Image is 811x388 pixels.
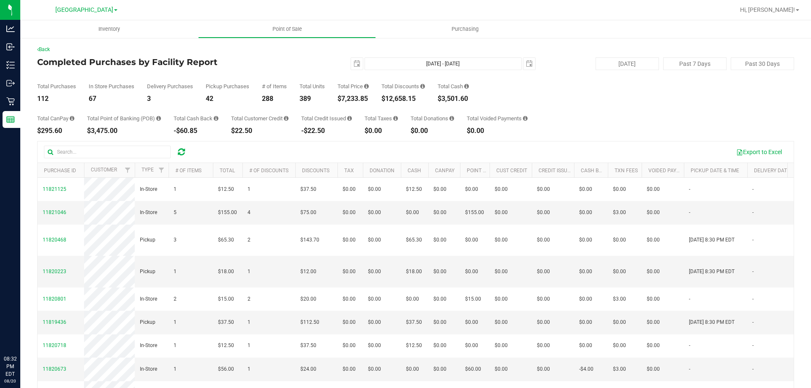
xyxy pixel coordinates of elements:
span: - [752,268,754,276]
span: $56.00 [218,365,234,373]
div: Total Cash Back [174,116,218,121]
span: - [752,342,754,350]
span: $0.00 [433,209,446,217]
span: 1 [174,185,177,193]
span: $0.00 [495,236,508,244]
span: $3.00 [613,295,626,303]
a: Point of Sale [198,20,376,38]
span: $12.00 [300,268,316,276]
span: $0.00 [368,209,381,217]
span: $65.30 [406,236,422,244]
span: $0.00 [647,295,660,303]
span: $0.00 [465,318,478,326]
span: $0.00 [579,342,592,350]
span: $0.00 [647,268,660,276]
span: $0.00 [537,209,550,217]
span: $0.00 [368,185,381,193]
a: Type [142,167,154,173]
span: 1 [174,342,177,350]
span: $0.00 [368,365,381,373]
div: Total CanPay [37,116,74,121]
span: - [689,185,690,193]
span: $0.00 [433,268,446,276]
span: $0.00 [368,295,381,303]
span: 1 [248,268,250,276]
span: select [523,58,535,70]
a: Voided Payment [648,168,690,174]
span: $3.00 [613,209,626,217]
span: 11820223 [43,269,66,274]
inline-svg: Inventory [6,61,15,69]
span: 11819436 [43,319,66,325]
a: Discounts [302,168,329,174]
span: $12.50 [218,185,234,193]
span: $0.00 [465,236,478,244]
div: Delivery Purchases [147,84,193,89]
span: 1 [248,365,250,373]
span: $0.00 [647,342,660,350]
div: 389 [299,95,325,102]
span: $15.00 [465,295,481,303]
div: $7,233.85 [337,95,369,102]
span: 1 [248,342,250,350]
span: -$4.00 [579,365,593,373]
p: 08/20 [4,378,16,384]
span: $0.00 [647,318,660,326]
span: $0.00 [495,365,508,373]
span: $0.00 [537,342,550,350]
span: $0.00 [343,295,356,303]
span: 1 [248,185,250,193]
span: $3.00 [613,365,626,373]
span: [DATE] 8:30 PM EDT [689,236,735,244]
span: 2 [174,295,177,303]
div: 288 [262,95,287,102]
span: Inventory [87,25,131,33]
span: $0.00 [495,318,508,326]
inline-svg: Inbound [6,43,15,51]
span: 1 [248,318,250,326]
div: Total Voided Payments [467,116,528,121]
span: $0.00 [433,295,446,303]
a: Donation [370,168,395,174]
span: $0.00 [537,236,550,244]
span: $60.00 [465,365,481,373]
span: - [689,365,690,373]
span: Pickup [140,318,155,326]
div: Pickup Purchases [206,84,249,89]
div: Total Discounts [381,84,425,89]
span: - [689,342,690,350]
a: Purchasing [376,20,554,38]
span: 3 [174,236,177,244]
button: Export to Excel [731,145,787,159]
span: $0.00 [613,318,626,326]
div: $0.00 [365,128,398,134]
span: $155.00 [465,209,484,217]
div: $0.00 [411,128,454,134]
span: $0.00 [406,365,419,373]
span: $0.00 [433,318,446,326]
span: $0.00 [537,268,550,276]
span: $0.00 [406,295,419,303]
span: $0.00 [613,185,626,193]
i: Sum of the successful, non-voided cash payment transactions for all purchases in the date range. ... [464,84,469,89]
span: $37.50 [406,318,422,326]
inline-svg: Retail [6,97,15,106]
div: $295.60 [37,128,74,134]
span: 11821125 [43,186,66,192]
span: [DATE] 8:30 PM EDT [689,268,735,276]
a: # of Discounts [249,168,288,174]
span: $12.50 [406,342,422,350]
div: Total Units [299,84,325,89]
span: $0.00 [406,209,419,217]
i: Sum of all voided payment transaction amounts, excluding tips and transaction fees, for all purch... [523,116,528,121]
div: $0.00 [467,128,528,134]
span: $12.50 [406,185,422,193]
i: Sum of the successful, non-voided payments using account credit for all purchases in the date range. [284,116,288,121]
span: $0.00 [613,342,626,350]
span: - [689,209,690,217]
span: 11820468 [43,237,66,243]
span: $0.00 [343,185,356,193]
div: $3,475.00 [87,128,161,134]
i: Sum of the cash-back amounts from rounded-up electronic payments for all purchases in the date ra... [214,116,218,121]
div: Total Purchases [37,84,76,89]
